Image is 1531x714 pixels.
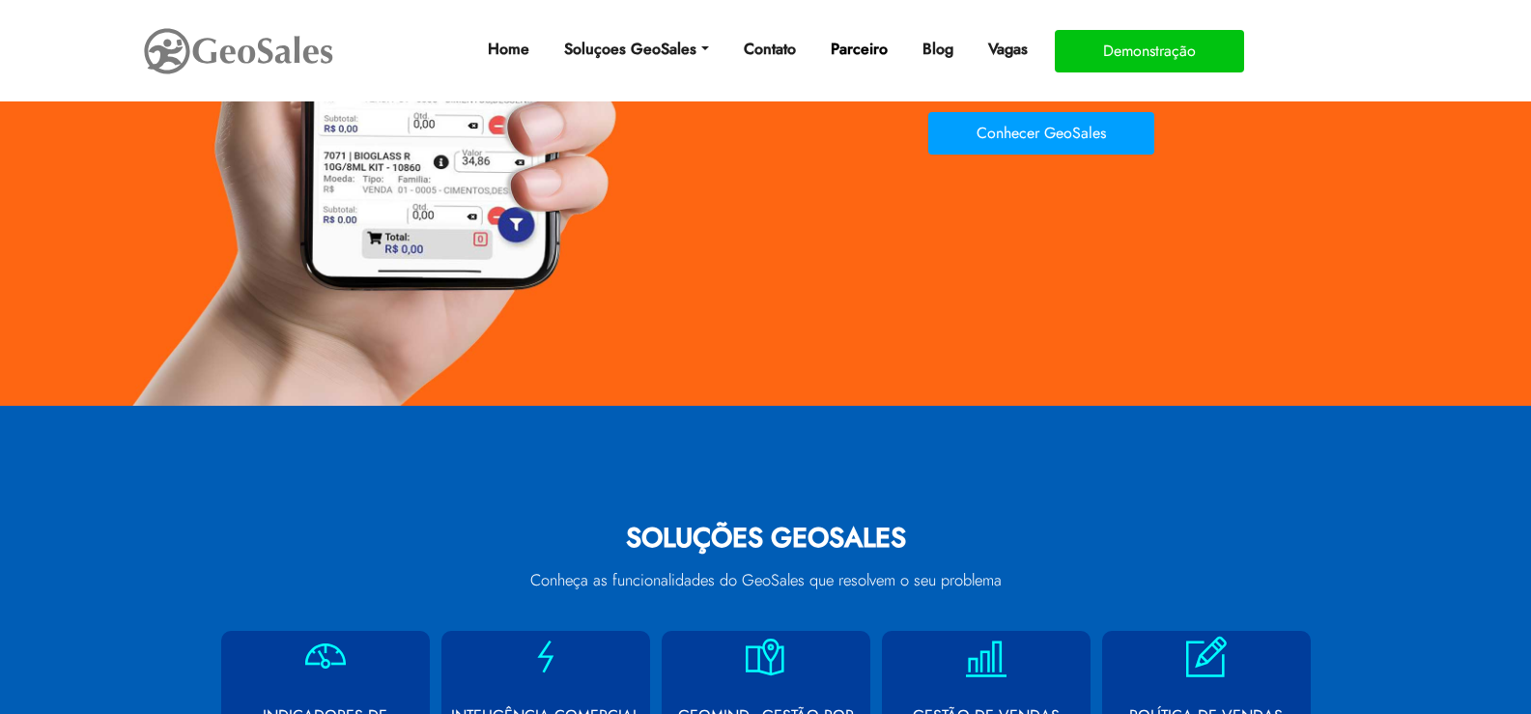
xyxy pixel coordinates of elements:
[230,522,1302,564] h2: SOLUÇÕES GEOSALES
[736,30,804,69] a: Contato
[142,24,335,78] img: GeoSales
[915,30,961,69] a: Blog
[980,30,1035,69] a: Vagas
[823,30,895,69] a: Parceiro
[230,568,1302,592] p: Conheça as funcionalidades do GeoSales que resolvem o seu problema
[1055,30,1244,72] button: Demonstração
[556,30,716,69] a: Soluçoes GeoSales
[480,30,537,69] a: Home
[928,112,1154,155] button: Conhecer GeoSales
